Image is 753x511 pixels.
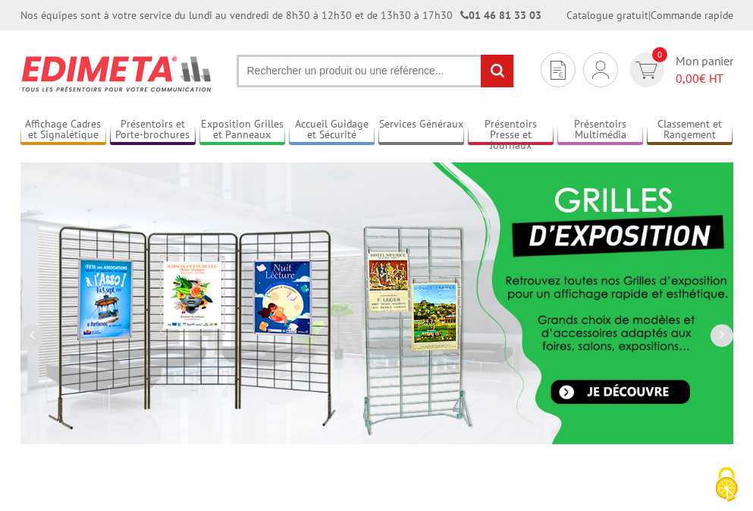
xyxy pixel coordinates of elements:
[468,118,554,143] a: Présentoirs Presse et Journaux
[378,118,464,143] a: Services Généraux
[557,118,643,143] a: Présentoirs Multimédia
[708,465,745,503] img: Cookies (fenêtre modale)
[700,459,753,511] button: Cookies (fenêtre modale)
[460,8,541,22] strong: 01 46 81 33 03
[676,52,733,87] span: Mon panier
[20,118,106,143] a: Affichage Cadres et Signalétique
[652,47,667,62] span: 0
[676,70,733,87] span: € HT
[481,55,513,87] input: rechercher
[651,8,733,22] a: Commande rapide
[199,118,285,143] a: Exposition Grilles et Panneaux
[676,71,699,86] span: 0,00
[20,46,214,102] img: Présentoir, panneau, stand - Edimeta - PLV, affichage, mobilier bureau, entreprise
[110,118,196,143] a: Présentoirs et Porte-brochures
[566,8,648,22] a: Catalogue gratuit
[551,61,566,80] img: devis rapide
[626,52,733,87] a: devis rapide 0 Mon panier 0,00€ HT
[635,62,657,79] img: devis rapide
[20,8,541,23] div: Nos équipes sont à votre service du lundi au vendredi de 8h30 à 12h30 et de 13h30 à 17h30
[289,118,375,143] a: Accueil Guidage et Sécurité
[647,118,733,143] a: Classement et Rangement
[566,8,733,23] div: |
[237,55,514,87] input: Rechercher un produit ou une référence...
[592,61,609,79] img: devis rapide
